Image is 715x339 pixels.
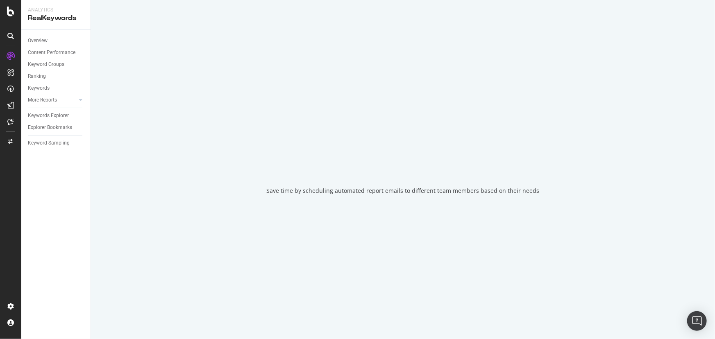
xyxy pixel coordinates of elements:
a: Keyword Sampling [28,139,85,147]
div: Keyword Sampling [28,139,70,147]
a: Content Performance [28,48,85,57]
div: Save time by scheduling automated report emails to different team members based on their needs [267,187,540,195]
div: animation [374,144,433,174]
div: Analytics [28,7,84,14]
a: Keyword Groups [28,60,85,69]
div: Keywords [28,84,50,93]
div: Open Intercom Messenger [687,311,707,331]
a: Keywords Explorer [28,111,85,120]
div: Keyword Groups [28,60,64,69]
div: Ranking [28,72,46,81]
a: Overview [28,36,85,45]
div: Overview [28,36,48,45]
div: Content Performance [28,48,75,57]
a: Explorer Bookmarks [28,123,85,132]
a: Keywords [28,84,85,93]
a: Ranking [28,72,85,81]
div: Explorer Bookmarks [28,123,72,132]
div: Keywords Explorer [28,111,69,120]
div: RealKeywords [28,14,84,23]
a: More Reports [28,96,77,104]
div: More Reports [28,96,57,104]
